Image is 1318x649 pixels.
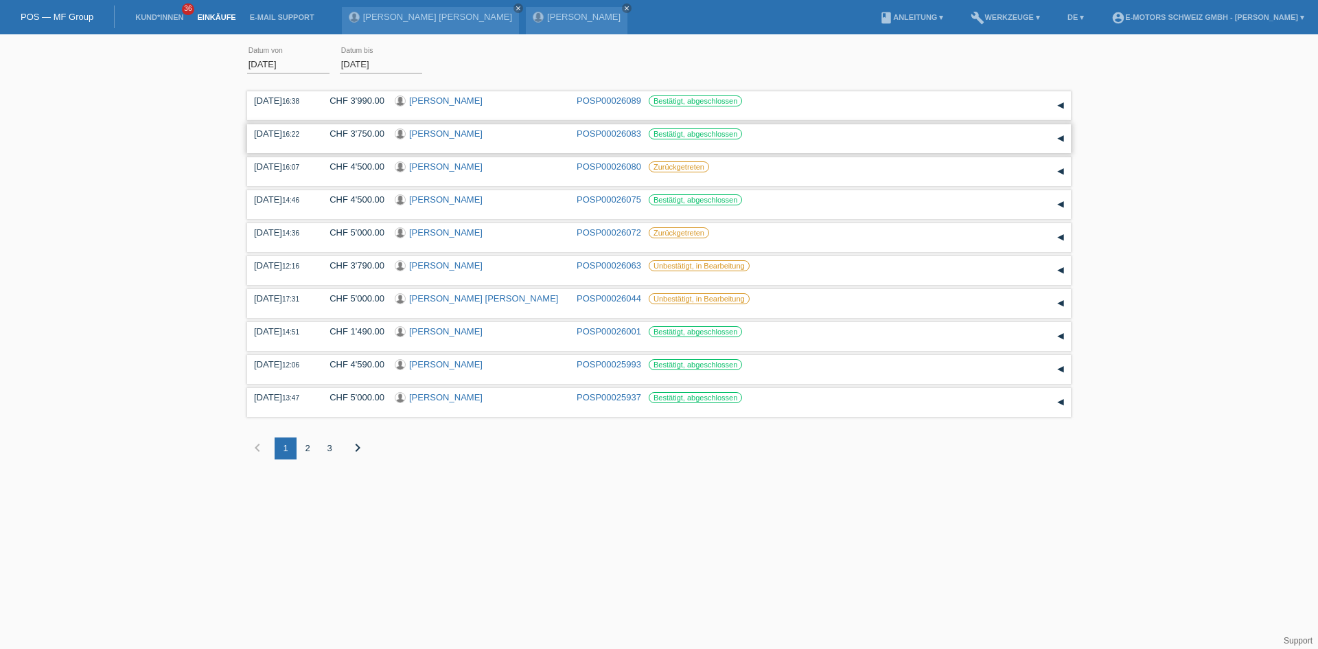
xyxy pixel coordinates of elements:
a: Kund*innen [128,13,190,21]
a: [PERSON_NAME] [409,359,483,369]
a: POSP00026089 [577,95,641,106]
label: Bestätigt, abgeschlossen [649,194,742,205]
div: auf-/zuklappen [1050,326,1071,347]
a: close [622,3,632,13]
a: POSP00025937 [577,392,641,402]
a: Einkäufe [190,13,242,21]
span: 16:22 [282,130,299,138]
div: CHF 3'790.00 [319,260,384,271]
a: POSP00026001 [577,326,641,337]
a: Support [1284,636,1313,646]
div: CHF 5'000.00 [319,392,384,402]
div: auf-/zuklappen [1050,293,1071,314]
span: 16:07 [282,163,299,171]
a: POSP00026075 [577,194,641,205]
i: close [623,5,630,12]
div: CHF 4'500.00 [319,161,384,172]
a: [PERSON_NAME] [409,95,483,106]
i: book [879,11,893,25]
a: account_circleE-Motors Schweiz GmbH - [PERSON_NAME] ▾ [1105,13,1311,21]
div: CHF 5'000.00 [319,227,384,238]
a: POS — MF Group [21,12,93,22]
span: 12:06 [282,361,299,369]
label: Unbestätigt, in Bearbeitung [649,293,750,304]
label: Bestätigt, abgeschlossen [649,326,742,337]
label: Zurückgetreten [649,161,709,172]
div: [DATE] [254,161,309,172]
div: auf-/zuklappen [1050,392,1071,413]
a: POSP00026080 [577,161,641,172]
div: auf-/zuklappen [1050,359,1071,380]
div: auf-/zuklappen [1050,95,1071,116]
div: CHF 3'990.00 [319,95,384,106]
i: account_circle [1111,11,1125,25]
label: Zurückgetreten [649,227,709,238]
div: [DATE] [254,359,309,369]
i: chevron_right [349,440,366,456]
a: buildWerkzeuge ▾ [964,13,1047,21]
label: Unbestätigt, in Bearbeitung [649,260,750,271]
a: [PERSON_NAME] [409,194,483,205]
span: 16:38 [282,98,299,105]
div: 3 [319,437,340,459]
div: CHF 3'750.00 [319,128,384,139]
i: close [515,5,522,12]
a: [PERSON_NAME] [PERSON_NAME] [409,293,558,304]
label: Bestätigt, abgeschlossen [649,359,742,370]
a: [PERSON_NAME] [409,128,483,139]
span: 14:51 [282,328,299,336]
a: close [513,3,523,13]
label: Bestätigt, abgeschlossen [649,95,742,106]
span: 14:36 [282,229,299,237]
div: auf-/zuklappen [1050,128,1071,149]
div: auf-/zuklappen [1050,227,1071,248]
a: POSP00026044 [577,293,641,304]
div: [DATE] [254,392,309,402]
a: DE ▾ [1061,13,1091,21]
span: 36 [182,3,194,15]
i: build [971,11,984,25]
div: 2 [297,437,319,459]
a: [PERSON_NAME] [409,161,483,172]
a: POSP00026072 [577,227,641,238]
a: POSP00026063 [577,260,641,271]
a: POSP00025993 [577,359,641,369]
a: [PERSON_NAME] [409,227,483,238]
div: [DATE] [254,194,309,205]
div: [DATE] [254,293,309,304]
a: [PERSON_NAME] [PERSON_NAME] [363,12,512,22]
div: CHF 5'000.00 [319,293,384,304]
a: POSP00026083 [577,128,641,139]
label: Bestätigt, abgeschlossen [649,128,742,139]
a: [PERSON_NAME] [409,326,483,337]
a: E-Mail Support [243,13,321,21]
div: [DATE] [254,326,309,337]
span: 17:31 [282,295,299,303]
div: auf-/zuklappen [1050,260,1071,281]
div: [DATE] [254,128,309,139]
div: CHF 1'490.00 [319,326,384,337]
div: [DATE] [254,95,309,106]
span: 13:47 [282,394,299,402]
div: [DATE] [254,227,309,238]
a: [PERSON_NAME] [409,392,483,402]
div: CHF 4'500.00 [319,194,384,205]
span: 14:46 [282,196,299,204]
a: bookAnleitung ▾ [872,13,950,21]
label: Bestätigt, abgeschlossen [649,392,742,403]
div: CHF 4'590.00 [319,359,384,369]
div: auf-/zuklappen [1050,194,1071,215]
div: 1 [275,437,297,459]
a: [PERSON_NAME] [409,260,483,271]
span: 12:16 [282,262,299,270]
div: [DATE] [254,260,309,271]
i: chevron_left [249,440,266,456]
a: [PERSON_NAME] [547,12,621,22]
div: auf-/zuklappen [1050,161,1071,182]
